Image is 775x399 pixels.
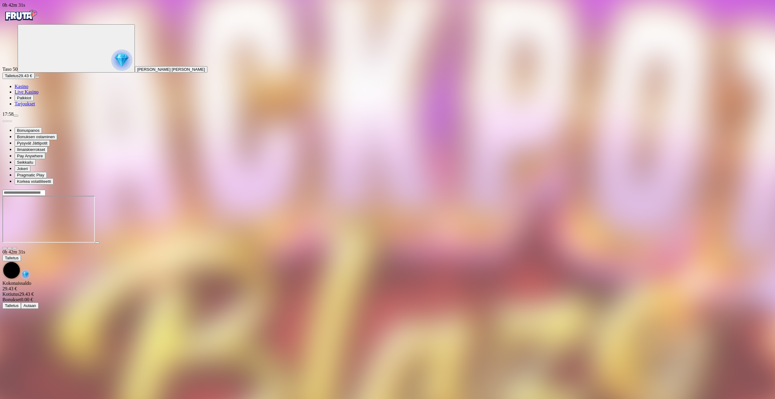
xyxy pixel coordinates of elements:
nav: Primary [2,8,773,107]
span: Pay Anywhere [17,154,43,158]
button: chevron-down icon [7,247,12,249]
button: Bonuspanos [15,127,42,134]
span: Talletus [5,303,19,308]
span: Talletus [5,256,19,260]
img: reward-icon [21,270,30,279]
a: gift-inverted iconTarjoukset [15,101,35,106]
a: diamond iconKasino [15,84,28,89]
span: Ilmaiskierrokset [17,147,45,152]
span: [PERSON_NAME] [PERSON_NAME] [137,67,205,72]
div: 0.00 € [2,297,773,302]
button: reward iconPalkkiot [15,95,34,101]
span: user session time [2,2,25,8]
button: Bonuksen ostaminen [15,134,57,140]
button: Jokeri [15,165,30,172]
div: 29.43 € [2,292,773,297]
button: menu [35,76,39,78]
span: user session time [2,249,25,254]
span: Bonuspanos [17,128,39,133]
span: Bonuksen ostaminen [17,135,55,139]
span: Jokeri [17,166,28,171]
button: reward progress [18,24,135,73]
input: Search [2,190,46,196]
span: Talletus [5,73,19,78]
iframe: Jackpot Blaze [2,196,95,243]
span: Aulaan [23,303,36,308]
button: Ilmaiskierrokset [15,146,48,153]
button: play icon [95,242,100,244]
span: Tarjoukset [15,101,35,106]
img: reward progress [111,49,132,71]
button: Aulaan [21,302,39,309]
a: poker-chip iconLive Kasino [15,89,39,94]
span: Pragmatic Play [17,173,44,177]
div: Game menu content [2,281,773,309]
button: Seikkailu [15,159,36,165]
button: Talletus [2,302,21,309]
span: Seikkailu [17,160,33,165]
button: menu [13,115,18,117]
span: Korkea volatiliteetti [17,179,51,184]
button: fullscreen icon [12,247,17,249]
button: Pysyvät Jättipotit [15,140,50,146]
span: 29.43 € [19,73,32,78]
button: close icon [2,247,7,249]
span: Palkkiot [17,96,31,100]
span: Pysyvät Jättipotit [17,141,47,145]
span: 17:58 [2,111,13,117]
button: next slide [7,120,12,122]
button: Pay Anywhere [15,153,45,159]
button: prev slide [2,120,7,122]
button: Korkea volatiliteetti [15,178,53,185]
span: Kotiutus [2,292,19,297]
button: Talletus [2,255,21,261]
span: Bonukset [2,297,21,302]
span: Live Kasino [15,89,39,94]
span: Kasino [15,84,28,89]
div: 29.43 € [2,286,773,292]
button: Talletusplus icon29.43 € [2,73,35,79]
button: [PERSON_NAME] [PERSON_NAME] [135,66,207,73]
span: Taso 50 [2,66,18,72]
div: Game menu [2,249,773,281]
img: Fruta [2,8,39,23]
a: Fruta [2,19,39,24]
div: Kokonaissaldo [2,281,773,292]
button: Pragmatic Play [15,172,47,178]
